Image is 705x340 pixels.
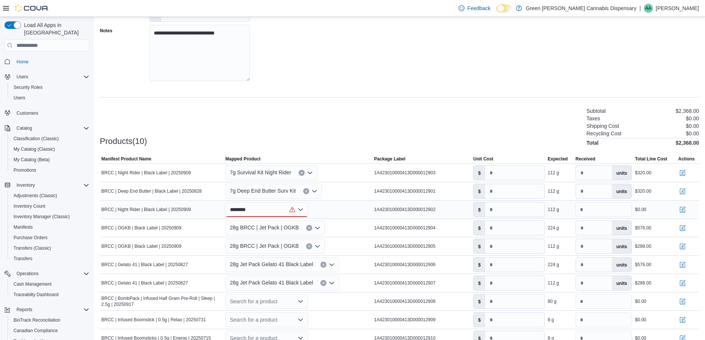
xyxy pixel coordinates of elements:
[14,245,51,251] span: Transfers (Classic)
[101,317,206,323] span: BRCC | Infused Boomstick | 0.5g | Relax | 20250731
[635,170,651,176] div: $320.00
[299,170,305,176] button: Clear input
[612,166,632,180] label: units
[14,305,89,314] span: Reports
[14,57,32,66] a: Home
[678,156,694,162] span: Actions
[15,4,49,12] img: Cova
[14,95,25,101] span: Users
[230,168,291,177] span: 7g Survival Kit Night Rider
[11,223,36,232] a: Manifests
[11,290,62,299] a: Traceabilty Dashboard
[8,201,92,211] button: Inventory Count
[11,155,53,164] a: My Catalog (Beta)
[21,21,89,36] span: Load All Apps in [GEOGRAPHIC_DATA]
[548,207,559,213] div: 112 g
[548,243,559,249] div: 112 g
[303,188,309,194] button: Clear input
[14,146,55,152] span: My Catalog (Classic)
[100,28,112,34] label: Notes
[8,133,92,144] button: Classification (Classic)
[11,202,89,211] span: Inventory Count
[11,254,89,263] span: Transfers
[298,207,304,213] button: Open list of options
[374,156,405,162] span: Package Label
[11,244,54,253] a: Transfers (Classic)
[635,225,651,231] div: $576.00
[230,186,296,195] span: 7g Deep End Butter Surv Kit
[320,262,326,268] button: Clear input
[8,232,92,243] button: Purchase Orders
[101,188,202,194] span: BRCC | Deep End Butter | Black Label | 20250828
[329,262,335,268] button: Open list of options
[8,190,92,201] button: Adjustments (Classic)
[548,317,554,323] div: 8 g
[586,108,606,114] h6: Subtotal
[374,243,436,249] span: 1A423010000413D000012905
[8,289,92,300] button: Traceabilty Dashboard
[11,316,63,325] a: BioTrack Reconciliation
[314,225,320,231] button: Open list of options
[635,188,651,194] div: $320.00
[644,4,653,13] div: Amy Akers
[2,268,92,279] button: Operations
[474,313,485,327] label: $
[101,156,151,162] span: Manifest Product Name
[474,276,485,290] label: $
[686,115,699,121] p: $0.00
[11,212,89,221] span: Inventory Manager (Classic)
[612,221,632,235] label: units
[686,123,699,129] p: $0.00
[101,170,191,176] span: BRCC | Night Rider | Black Label | 20250909
[474,221,485,235] label: $
[2,304,92,315] button: Reports
[11,212,73,221] a: Inventory Manager (Classic)
[645,4,651,13] span: AA
[635,243,651,249] div: $288.00
[307,170,313,176] button: Open list of options
[14,235,48,241] span: Purchase Orders
[11,134,89,143] span: Classification (Classic)
[2,108,92,118] button: Customers
[474,166,485,180] label: $
[686,130,699,136] p: $0.00
[2,180,92,190] button: Inventory
[474,239,485,253] label: $
[306,243,312,249] button: Clear input
[11,316,89,325] span: BioTrack Reconciliation
[548,188,559,194] div: 112 g
[612,184,632,198] label: units
[14,305,35,314] button: Reports
[2,72,92,82] button: Users
[14,72,89,81] span: Users
[14,269,89,278] span: Operations
[298,298,304,304] button: Open list of options
[8,315,92,325] button: BioTrack Reconciliation
[11,166,89,175] span: Promotions
[100,137,147,146] h3: Products(10)
[612,239,632,253] label: units
[635,280,651,286] div: $288.00
[374,170,436,176] span: 1A423010000413D000012903
[14,224,33,230] span: Manifests
[14,317,60,323] span: BioTrack Reconciliation
[2,56,92,67] button: Home
[8,211,92,222] button: Inventory Manager (Classic)
[14,269,42,278] button: Operations
[11,326,89,335] span: Canadian Compliance
[101,280,188,286] span: BRCC | Gelato 41 | Black Label | 20250827
[101,262,188,268] span: BRCC | Gelato 41 | Black Label | 20250827
[17,125,32,131] span: Catalog
[14,214,70,220] span: Inventory Manager (Classic)
[17,110,38,116] span: Customers
[474,184,485,198] label: $
[374,317,436,323] span: 1A423010000413D000012909
[298,317,304,323] button: Open list of options
[374,262,436,268] span: 1A423010000413D000012906
[11,191,60,200] a: Adjustments (Classic)
[14,167,36,173] span: Promotions
[656,4,699,13] p: [PERSON_NAME]
[8,325,92,336] button: Canadian Compliance
[17,182,35,188] span: Inventory
[11,145,58,154] a: My Catalog (Classic)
